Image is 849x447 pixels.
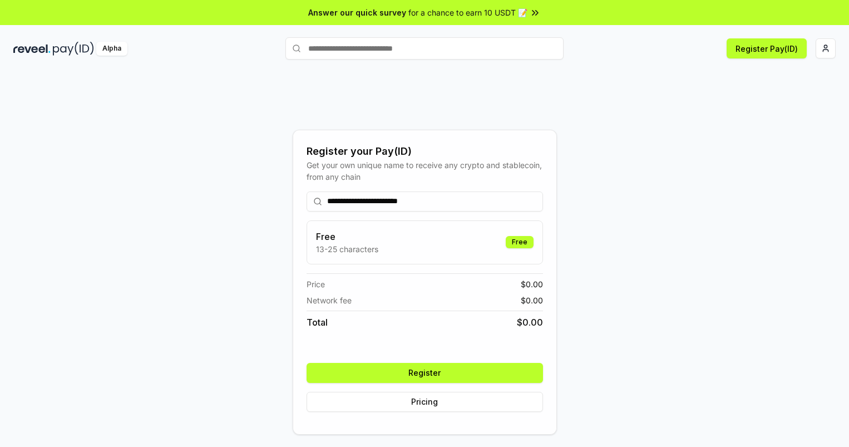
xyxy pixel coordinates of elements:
[53,42,94,56] img: pay_id
[316,243,378,255] p: 13-25 characters
[517,316,543,329] span: $ 0.00
[13,42,51,56] img: reveel_dark
[308,7,406,18] span: Answer our quick survey
[307,316,328,329] span: Total
[96,42,127,56] div: Alpha
[316,230,378,243] h3: Free
[307,363,543,383] button: Register
[727,38,807,58] button: Register Pay(ID)
[307,144,543,159] div: Register your Pay(ID)
[506,236,534,248] div: Free
[307,159,543,183] div: Get your own unique name to receive any crypto and stablecoin, from any chain
[307,278,325,290] span: Price
[307,392,543,412] button: Pricing
[521,294,543,306] span: $ 0.00
[521,278,543,290] span: $ 0.00
[408,7,527,18] span: for a chance to earn 10 USDT 📝
[307,294,352,306] span: Network fee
